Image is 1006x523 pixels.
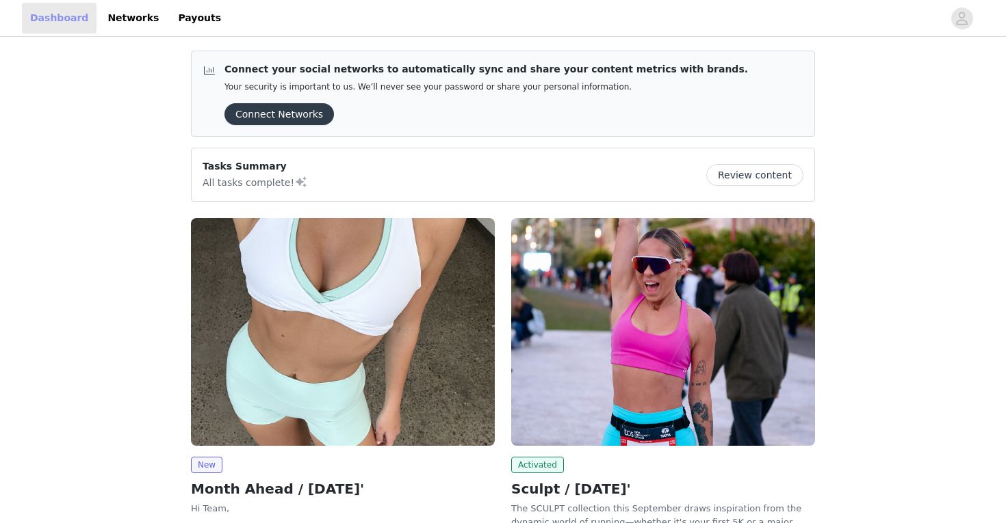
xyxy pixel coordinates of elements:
[955,8,968,29] div: avatar
[191,457,222,473] span: New
[99,3,167,33] a: Networks
[224,82,748,92] p: Your security is important to us. We’ll never see your password or share your personal information.
[511,457,564,473] span: Activated
[511,218,815,446] img: Muscle Republic
[224,62,748,77] p: Connect your social networks to automatically sync and share your content metrics with brands.
[511,479,815,499] h2: Sculpt / [DATE]'
[22,3,96,33] a: Dashboard
[203,174,308,190] p: All tasks complete!
[191,218,495,446] img: Muscle Republic
[191,502,495,515] p: Hi Team,
[224,103,334,125] button: Connect Networks
[706,164,803,186] button: Review content
[191,479,495,499] h2: Month Ahead / [DATE]'
[203,159,308,174] p: Tasks Summary
[170,3,229,33] a: Payouts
